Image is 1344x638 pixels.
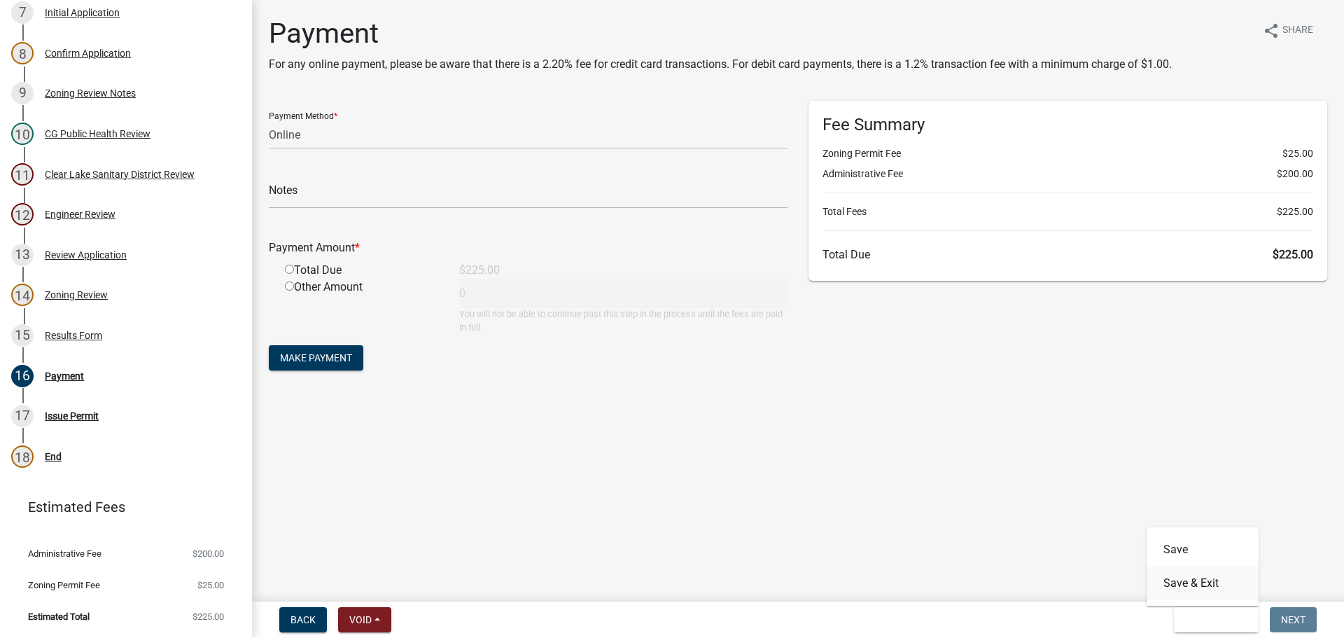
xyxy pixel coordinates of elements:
div: 13 [11,244,34,266]
div: 15 [11,324,34,347]
div: Save & Exit [1147,527,1259,606]
div: 10 [11,123,34,145]
span: $25.00 [1282,146,1313,161]
button: Next [1270,607,1317,632]
div: Zoning Review Notes [45,88,136,98]
div: Zoning Review [45,290,108,300]
a: Estimated Fees [11,493,230,521]
span: Back [290,614,316,625]
div: 18 [11,445,34,468]
div: Initial Application [45,8,120,18]
div: Payment Amount [258,240,798,256]
span: Next [1281,614,1305,625]
span: $200.00 [1277,167,1313,181]
button: Save & Exit [1174,607,1259,632]
div: 8 [11,42,34,64]
span: Administrative Fee [28,549,101,558]
button: Save & Exit [1147,567,1259,600]
h6: Fee Summary [822,115,1313,135]
li: Total Fees [822,204,1313,219]
button: shareShare [1252,17,1324,44]
i: share [1263,22,1280,39]
div: Review Application [45,250,127,260]
span: Save & Exit [1185,614,1239,625]
span: Void [349,614,372,625]
button: Back [279,607,327,632]
span: Estimated Total [28,612,90,621]
span: $200.00 [192,549,224,558]
div: Other Amount [274,279,449,334]
button: Make Payment [269,345,363,370]
div: CG Public Health Review [45,129,150,139]
div: Engineer Review [45,209,115,219]
div: 12 [11,203,34,226]
div: Clear Lake Sanitary District Review [45,169,195,179]
button: Void [338,607,391,632]
div: 9 [11,82,34,104]
p: For any online payment, please be aware that there is a 2.20% fee for credit card transactions. F... [269,56,1172,73]
div: Payment [45,371,84,381]
button: Save [1147,533,1259,567]
div: 11 [11,163,34,186]
span: Zoning Permit Fee [28,581,100,590]
div: Issue Permit [45,411,99,421]
li: Administrative Fee [822,167,1313,181]
div: 14 [11,284,34,306]
div: Results Form [45,331,102,340]
li: Zoning Permit Fee [822,146,1313,161]
div: End [45,452,62,462]
div: 17 [11,405,34,427]
h1: Payment [269,17,1172,50]
h6: Total Due [822,248,1313,261]
div: 16 [11,365,34,387]
span: Share [1282,22,1313,39]
div: 7 [11,1,34,24]
span: $225.00 [1277,204,1313,219]
span: $225.00 [192,612,224,621]
div: Confirm Application [45,48,131,58]
span: $25.00 [197,581,224,590]
span: $225.00 [1273,248,1313,261]
span: Make Payment [280,352,352,363]
div: Total Due [274,262,449,279]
